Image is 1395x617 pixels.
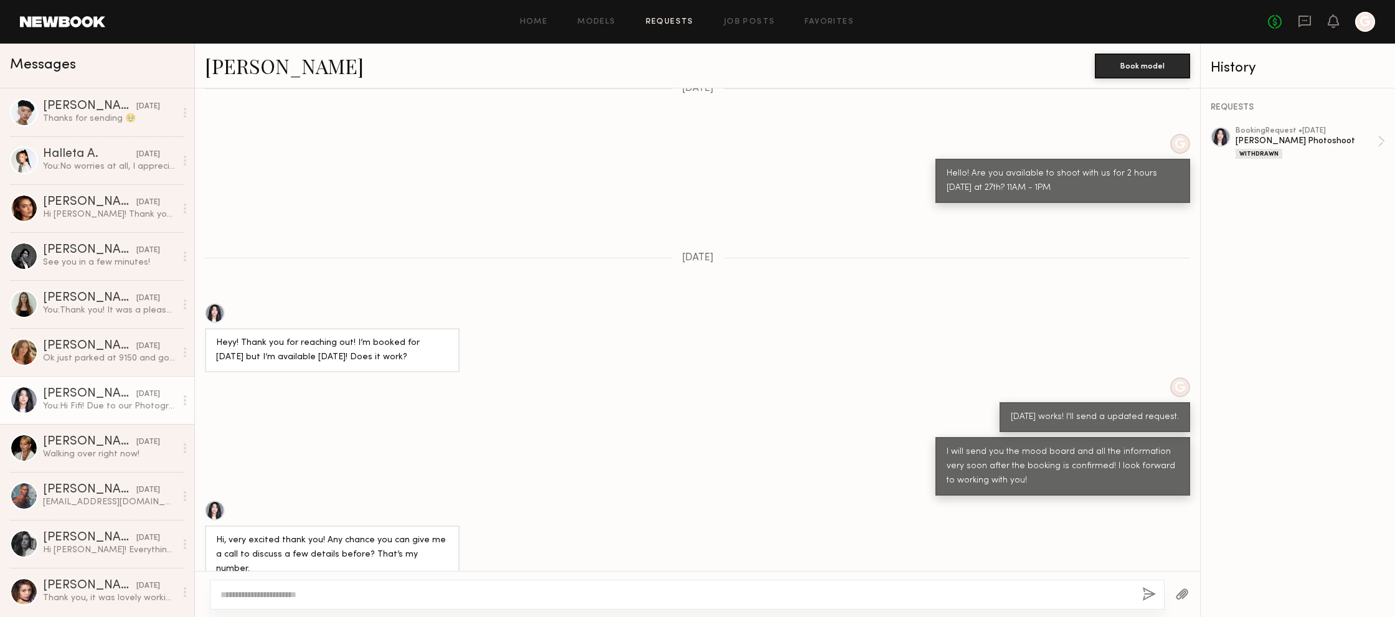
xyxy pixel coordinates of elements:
div: Heyy! Thank you for reaching out! I’m booked for [DATE] but I’m available [DATE]! Does it work? [216,336,448,365]
div: Thank you, it was lovely working together and have a great day! [43,592,176,604]
div: Hello! Are you available to shoot with us for 2 hours [DATE] at 27th? 11AM - 1PM [947,167,1179,195]
div: [PERSON_NAME] [43,388,136,400]
div: [DATE] [136,197,160,209]
div: [PERSON_NAME] [43,340,136,352]
a: Job Posts [724,18,775,26]
div: REQUESTS [1211,103,1385,112]
div: Withdrawn [1236,149,1282,159]
div: [DATE] works! I'll send a updated request. [1011,410,1179,425]
div: [DATE] [136,532,160,544]
a: [PERSON_NAME] [205,52,364,79]
a: G [1355,12,1375,32]
a: Requests [646,18,694,26]
span: [DATE] [682,253,714,263]
div: [DATE] [136,436,160,448]
div: [PERSON_NAME] Photoshoot [1236,135,1378,147]
div: [PERSON_NAME] [43,100,136,113]
div: booking Request • [DATE] [1236,127,1378,135]
div: You: Thank you! It was a pleasure working with you as well. [43,304,176,316]
div: Ok just parked at 9150 and going to walk over [43,352,176,364]
div: Hi [PERSON_NAME]! Everything looks good 😊 I don’t think I have a plain long sleeve white shirt th... [43,544,176,556]
div: [PERSON_NAME] [43,244,136,257]
div: Thanks for sending 🥹 [43,113,176,125]
span: [DATE] [682,83,714,94]
div: Walking over right now! [43,448,176,460]
a: Book model [1095,60,1190,70]
div: [DATE] [136,580,160,592]
div: [DATE] [136,101,160,113]
span: Messages [10,58,76,72]
a: bookingRequest •[DATE][PERSON_NAME] PhotoshootWithdrawn [1236,127,1385,159]
div: Halleta A. [43,148,136,161]
div: [DATE] [136,293,160,304]
div: History [1211,61,1385,75]
div: [PERSON_NAME] [43,484,136,496]
button: Book model [1095,54,1190,78]
div: [PERSON_NAME] [43,292,136,304]
a: Favorites [805,18,854,26]
div: See you in a few minutes! [43,257,176,268]
div: [DATE] [136,484,160,496]
div: [PERSON_NAME] [43,196,136,209]
div: [PERSON_NAME] [43,436,136,448]
a: Models [577,18,615,26]
div: [EMAIL_ADDRESS][DOMAIN_NAME] [43,496,176,508]
div: You: Hi Fifi! Due to our Photographer changing schedule, we will have to reschedule our shoot! I ... [43,400,176,412]
div: [PERSON_NAME] [43,532,136,544]
div: [DATE] [136,149,160,161]
a: Home [520,18,548,26]
div: [PERSON_NAME] [43,580,136,592]
div: [DATE] [136,245,160,257]
div: I will send you the mood board and all the information very soon after the booking is confirmed! ... [947,445,1179,488]
div: Hi [PERSON_NAME]! Thank you so much for letting me know and I hope to work with you in the future 🤍 [43,209,176,220]
div: [DATE] [136,389,160,400]
div: [DATE] [136,341,160,352]
div: You: No worries at all, I appreciate you letting me know. Take care [43,161,176,172]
